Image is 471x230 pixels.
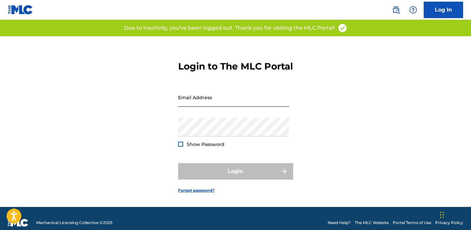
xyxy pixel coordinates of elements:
span: Mechanical Licensing Collective © 2025 [36,220,112,226]
a: The MLC Website [355,220,389,226]
img: logo [8,219,28,227]
a: Log In [424,2,463,18]
a: Privacy Policy [435,220,463,226]
div: Drag [440,205,444,225]
h3: Login to The MLC Portal [178,61,293,72]
span: Show Password [187,141,224,147]
img: help [409,6,417,14]
a: Public Search [389,3,403,16]
img: search [392,6,400,14]
img: MLC Logo [8,5,33,14]
a: Forgot password? [178,187,215,193]
div: Help [407,3,420,16]
a: Need Help? [328,220,351,226]
iframe: Chat Widget [438,198,471,230]
img: access [338,23,347,33]
p: Due to inactivity, you've been logged out. Thank you for visiting the MLC Portal! [124,24,335,32]
a: Portal Terms of Use [393,220,431,226]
